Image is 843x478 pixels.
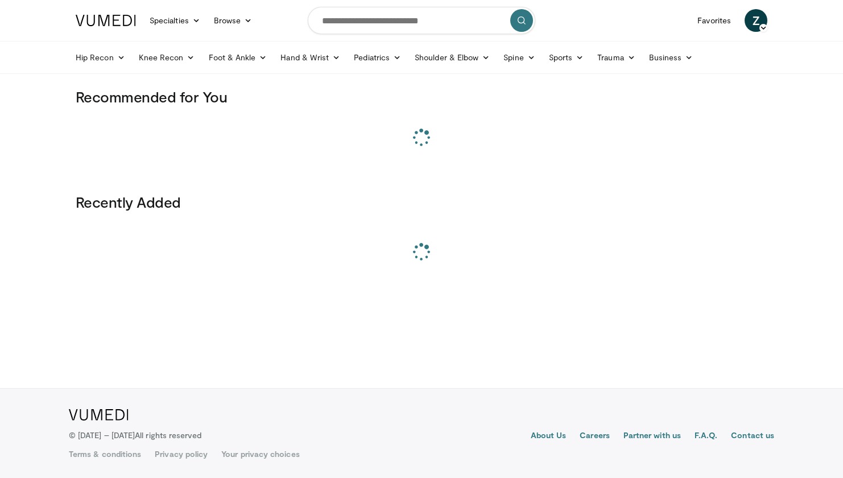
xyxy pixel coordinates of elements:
a: Privacy policy [155,448,208,460]
img: VuMedi Logo [76,15,136,26]
a: Browse [207,9,259,32]
a: Specialties [143,9,207,32]
a: Contact us [731,430,774,443]
a: Pediatrics [347,46,408,69]
a: Sports [542,46,591,69]
a: Shoulder & Elbow [408,46,497,69]
a: Your privacy choices [221,448,299,460]
a: About Us [531,430,567,443]
h3: Recommended for You [76,88,767,106]
a: Favorites [691,9,738,32]
a: Z [745,9,767,32]
a: Knee Recon [132,46,202,69]
a: Hand & Wrist [274,46,347,69]
p: © [DATE] – [DATE] [69,430,202,441]
a: F.A.Q. [695,430,717,443]
input: Search topics, interventions [308,7,535,34]
a: Trauma [590,46,642,69]
a: Spine [497,46,542,69]
span: All rights reserved [135,430,201,440]
a: Terms & conditions [69,448,141,460]
a: Business [642,46,700,69]
h3: Recently Added [76,193,767,211]
a: Hip Recon [69,46,132,69]
a: Careers [580,430,610,443]
a: Partner with us [623,430,681,443]
a: Foot & Ankle [202,46,274,69]
img: VuMedi Logo [69,409,129,421]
